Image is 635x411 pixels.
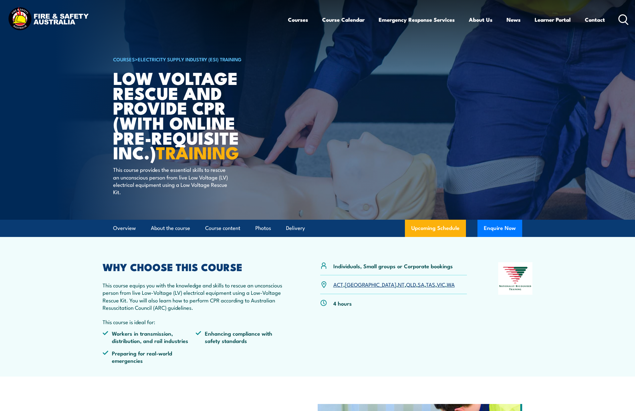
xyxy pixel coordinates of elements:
[151,220,190,237] a: About the course
[345,280,396,288] a: [GEOGRAPHIC_DATA]
[196,330,289,345] li: Enhancing compliance with safety standards
[322,11,365,28] a: Course Calendar
[469,11,492,28] a: About Us
[103,262,289,271] h2: WHY CHOOSE THIS COURSE
[418,280,424,288] a: SA
[447,280,455,288] a: WA
[113,166,230,196] p: This course provides the essential skills to rescue an unconscious person from live Low Voltage (...
[333,281,455,288] p: , , , , , , ,
[113,220,136,237] a: Overview
[406,280,416,288] a: QLD
[113,70,271,160] h1: Low Voltage Rescue and Provide CPR (with online Pre-requisite inc.)
[288,11,308,28] a: Courses
[103,281,289,311] p: This course equips you with the knowledge and skills to rescue an unconscious person from live Lo...
[333,280,343,288] a: ACT
[103,330,196,345] li: Workers in transmission, distribution, and rail industries
[113,55,271,63] h6: >
[255,220,271,237] a: Photos
[138,56,242,63] a: Electricity Supply Industry (ESI) Training
[113,56,135,63] a: COURSES
[507,11,521,28] a: News
[405,220,466,237] a: Upcoming Schedule
[103,318,289,325] p: This course is ideal for:
[426,280,435,288] a: TAS
[379,11,455,28] a: Emergency Response Services
[437,280,445,288] a: VIC
[333,262,453,270] p: Individuals, Small groups or Corporate bookings
[498,262,533,295] img: Nationally Recognised Training logo.
[205,220,240,237] a: Course content
[398,280,405,288] a: NT
[103,349,196,364] li: Preparing for real-world emergencies
[156,139,239,165] strong: TRAINING
[585,11,605,28] a: Contact
[477,220,522,237] button: Enquire Now
[333,300,352,307] p: 4 hours
[535,11,571,28] a: Learner Portal
[286,220,305,237] a: Delivery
